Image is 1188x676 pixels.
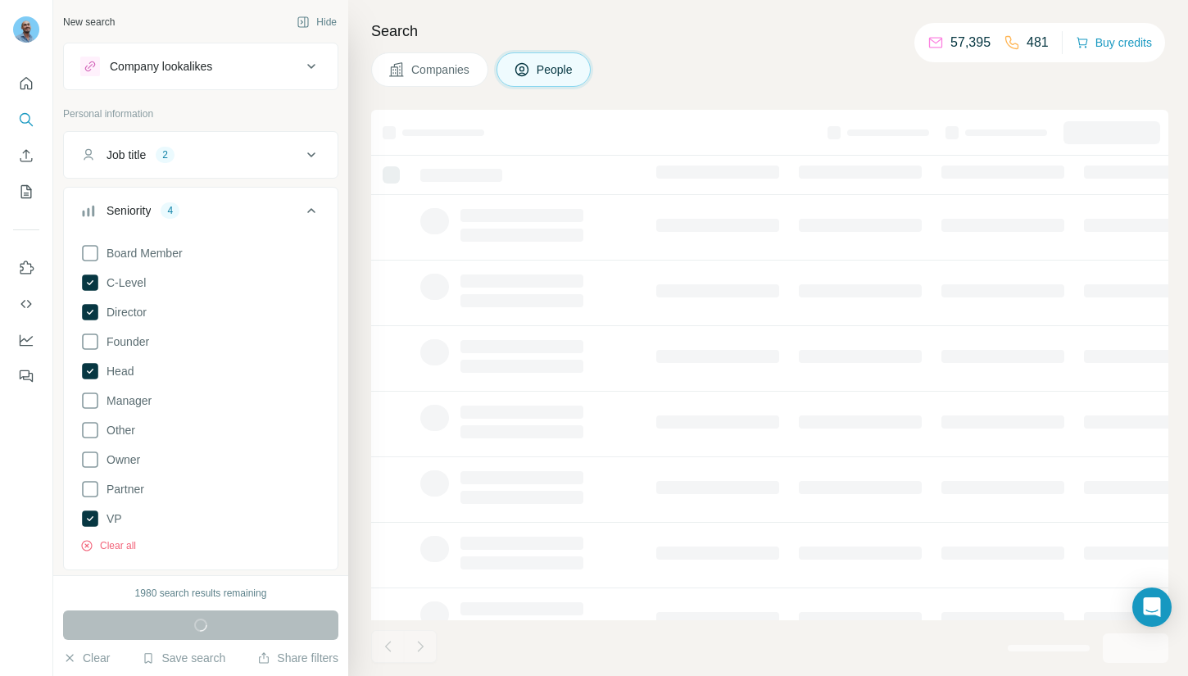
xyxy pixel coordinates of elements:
span: Owner [100,451,140,468]
div: Seniority [107,202,151,219]
button: Hide [285,10,348,34]
button: Clear all [80,538,136,553]
div: 2 [156,147,175,162]
button: Quick start [13,69,39,98]
span: Head [100,363,134,379]
p: 481 [1027,33,1049,52]
h4: Search [371,20,1168,43]
span: Partner [100,481,144,497]
span: Manager [100,392,152,409]
p: Personal information [63,107,338,121]
span: Board Member [100,245,183,261]
div: Company lookalikes [110,58,212,75]
div: Open Intercom Messenger [1132,588,1172,627]
span: Director [100,304,147,320]
p: 57,395 [950,33,991,52]
img: Avatar [13,16,39,43]
span: Companies [411,61,471,78]
div: New search [63,15,115,29]
button: Use Surfe on LinkedIn [13,253,39,283]
span: People [537,61,574,78]
button: Job title2 [64,135,338,175]
span: Founder [100,333,149,350]
div: Job title [107,147,146,163]
button: Enrich CSV [13,141,39,170]
button: Buy credits [1076,31,1152,54]
button: Search [13,105,39,134]
button: Feedback [13,361,39,391]
span: VP [100,510,122,527]
button: Share filters [257,650,338,666]
span: Other [100,422,135,438]
button: Use Surfe API [13,289,39,319]
button: Dashboard [13,325,39,355]
button: Company lookalikes [64,47,338,86]
button: Save search [142,650,225,666]
div: 4 [161,203,179,218]
button: My lists [13,177,39,206]
div: 1980 search results remaining [135,586,267,601]
span: C-Level [100,274,146,291]
button: Seniority4 [64,191,338,237]
button: Clear [63,650,110,666]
